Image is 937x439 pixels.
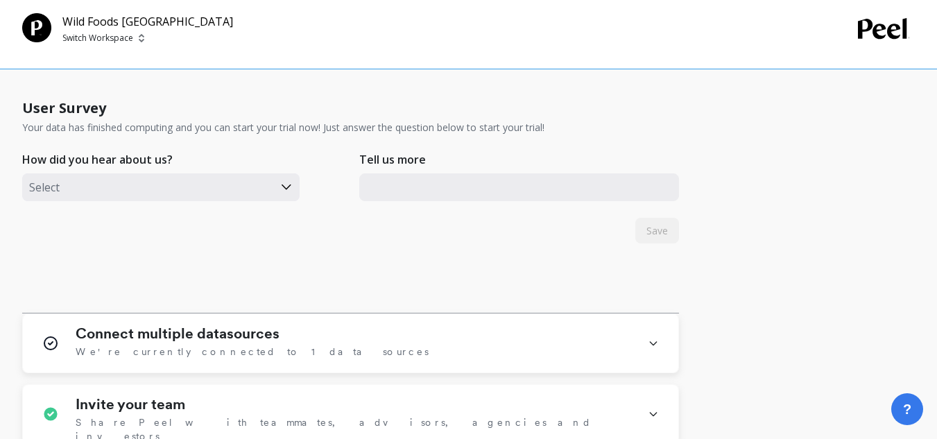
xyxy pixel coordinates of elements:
span: We're currently connected to 1 data sources [76,345,429,359]
button: ? [891,393,923,425]
p: Switch Workspace [62,33,133,44]
img: picker [139,33,144,44]
h1: Invite your team [76,396,185,413]
span: ? [903,399,911,419]
p: Tell us more [359,151,426,168]
img: Team Profile [22,13,51,42]
p: How did you hear about us? [22,151,173,168]
p: Your data has finished computing and you can start your trial now! Just answer the question below... [22,121,544,135]
p: Wild Foods [GEOGRAPHIC_DATA] [62,13,233,30]
h1: Connect multiple datasources [76,325,280,342]
h1: User Survey [22,98,106,118]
